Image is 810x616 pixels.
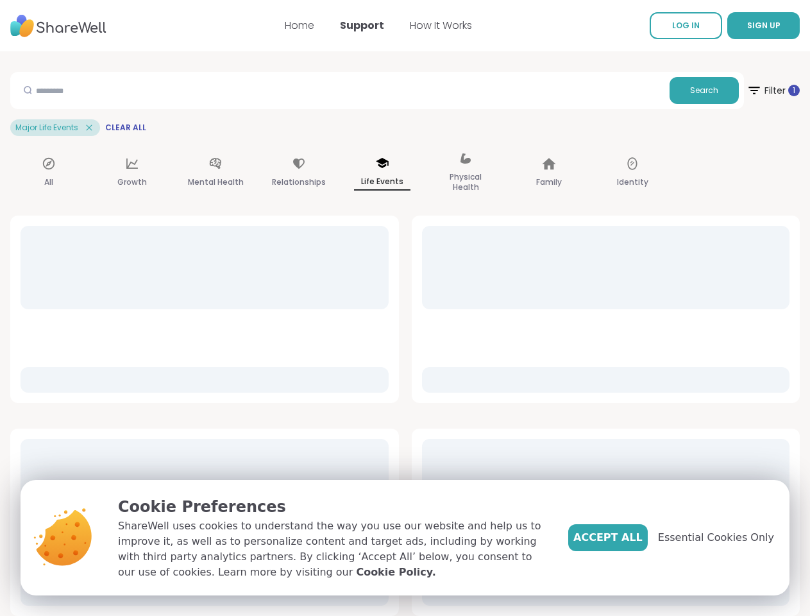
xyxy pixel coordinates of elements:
[536,175,562,190] p: Family
[658,530,774,545] span: Essential Cookies Only
[354,174,410,191] p: Life Events
[340,18,384,33] a: Support
[617,175,648,190] p: Identity
[747,75,800,106] span: Filter
[188,175,244,190] p: Mental Health
[747,72,800,109] button: Filter 1
[105,123,146,133] span: Clear All
[437,169,494,195] p: Physical Health
[747,20,780,31] span: SIGN UP
[568,524,648,551] button: Accept All
[272,175,326,190] p: Relationships
[118,495,548,518] p: Cookie Preferences
[44,175,53,190] p: All
[670,77,739,104] button: Search
[727,12,800,39] button: SIGN UP
[672,20,700,31] span: LOG IN
[793,85,795,96] span: 1
[356,565,435,580] a: Cookie Policy.
[285,18,314,33] a: Home
[690,85,718,96] span: Search
[15,123,78,133] span: Major Life Events
[10,8,106,44] img: ShareWell Nav Logo
[410,18,472,33] a: How It Works
[117,175,147,190] p: Growth
[573,530,643,545] span: Accept All
[650,12,722,39] a: LOG IN
[118,518,548,580] p: ShareWell uses cookies to understand the way you use our website and help us to improve it, as we...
